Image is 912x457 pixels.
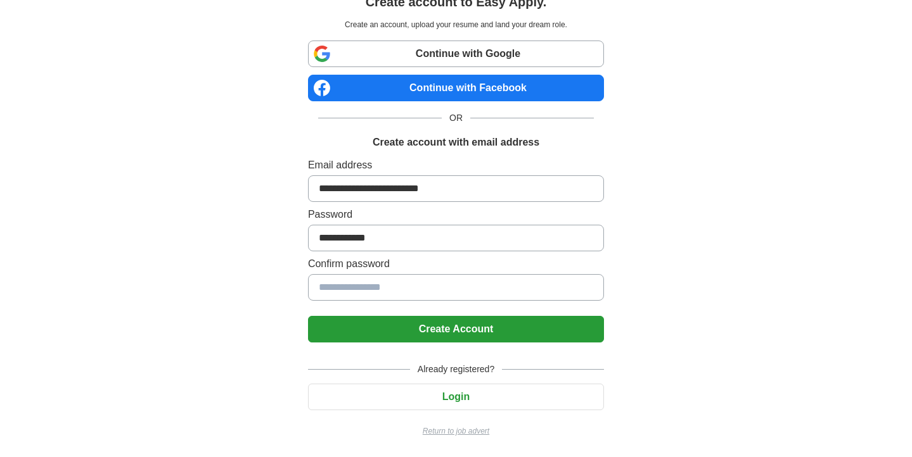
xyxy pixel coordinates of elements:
span: Already registered? [410,363,502,376]
a: Login [308,391,604,402]
p: Create an account, upload your resume and land your dream role. [311,19,601,30]
label: Email address [308,158,604,173]
a: Continue with Facebook [308,75,604,101]
h1: Create account with email address [373,135,539,150]
button: Login [308,384,604,410]
a: Continue with Google [308,41,604,67]
button: Create Account [308,316,604,342]
label: Confirm password [308,256,604,272]
span: OR [442,111,470,125]
label: Password [308,207,604,222]
a: Return to job advert [308,425,604,437]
